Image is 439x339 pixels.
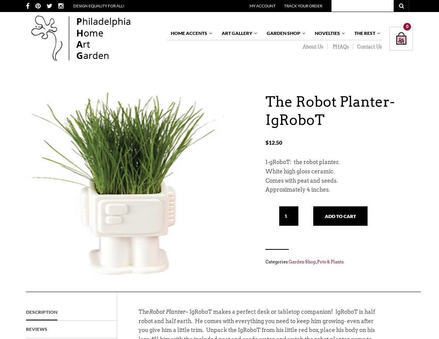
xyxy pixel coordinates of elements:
a: Garden Shop [263,27,306,40]
span: $ [265,139,269,146]
button: Add to cart [313,206,368,226]
a: PHAQs [328,44,353,50]
a: Garden Shop [289,259,316,265]
a: About Us [298,44,328,50]
a: The Rest [351,27,381,40]
a: Reviews [26,321,47,338]
p: Approximately 4 inches. [265,185,413,195]
div: 0 [403,23,411,31]
h1: The Robot Planter- IgRoboT [265,93,413,129]
a: Home Accents [167,27,213,40]
bdi: 12.50 [265,139,282,146]
a: Track Your Order [284,3,322,8]
a: Description [26,304,57,321]
p: Comes with peat and seeds. [265,176,413,186]
input: Qty [279,206,298,226]
em: Robot Planter [149,309,186,315]
a: Contact Us [353,44,382,50]
a: Art Gallery [218,27,258,40]
p: I-gRoboT: the robot planter. [265,158,413,167]
a: Novelties [311,27,346,40]
p: White high gloss ceramic. [265,167,413,176]
a: My Account [250,3,276,8]
span: Categories: , . [265,258,413,266]
a: Pots & Plants [317,259,344,265]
